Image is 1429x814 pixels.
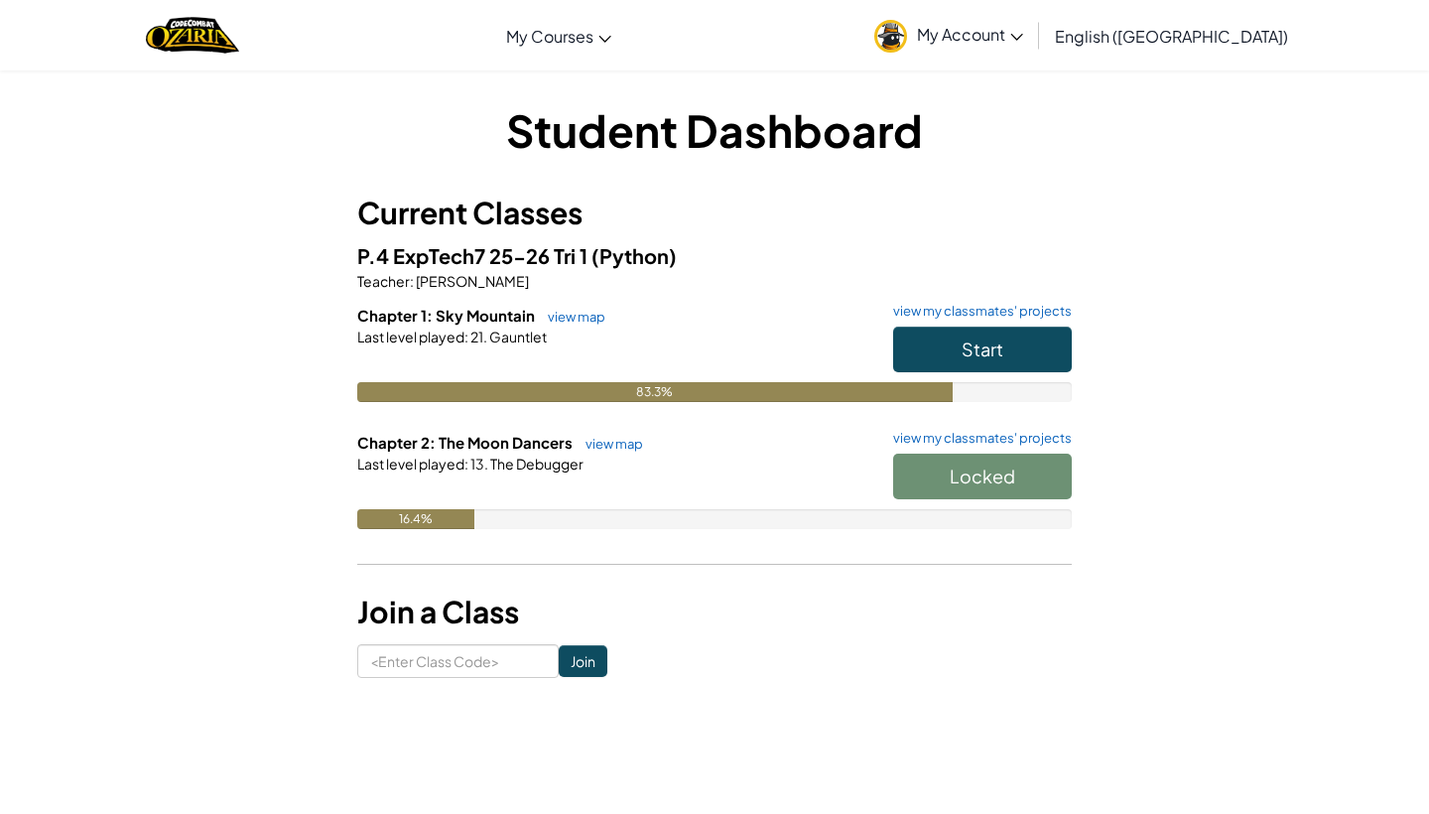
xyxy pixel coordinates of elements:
[357,455,464,473] span: Last level played
[357,243,591,268] span: P.4 ExpTech7 25-26 Tri 1
[464,328,468,345] span: :
[357,590,1072,634] h3: Join a Class
[1045,9,1298,63] a: English ([GEOGRAPHIC_DATA])
[468,455,488,473] span: 13.
[414,272,529,290] span: [PERSON_NAME]
[883,432,1072,445] a: view my classmates' projects
[917,24,1023,45] span: My Account
[410,272,414,290] span: :
[559,645,607,677] input: Join
[1055,26,1288,47] span: English ([GEOGRAPHIC_DATA])
[357,644,559,678] input: <Enter Class Code>
[883,305,1072,318] a: view my classmates' projects
[591,243,677,268] span: (Python)
[538,309,605,325] a: view map
[357,509,474,529] div: 16.4%
[488,455,584,473] span: The Debugger
[357,99,1072,161] h1: Student Dashboard
[496,9,621,63] a: My Courses
[464,455,468,473] span: :
[357,306,538,325] span: Chapter 1: Sky Mountain
[357,382,953,402] div: 83.3%
[864,4,1033,67] a: My Account
[357,328,464,345] span: Last level played
[487,328,547,345] span: Gauntlet
[357,191,1072,235] h3: Current Classes
[576,436,643,452] a: view map
[506,26,593,47] span: My Courses
[468,328,487,345] span: 21.
[962,338,1003,360] span: Start
[146,15,238,56] img: Home
[357,272,410,290] span: Teacher
[357,433,576,452] span: Chapter 2: The Moon Dancers
[893,327,1072,372] button: Start
[874,20,907,53] img: avatar
[146,15,238,56] a: Ozaria by CodeCombat logo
